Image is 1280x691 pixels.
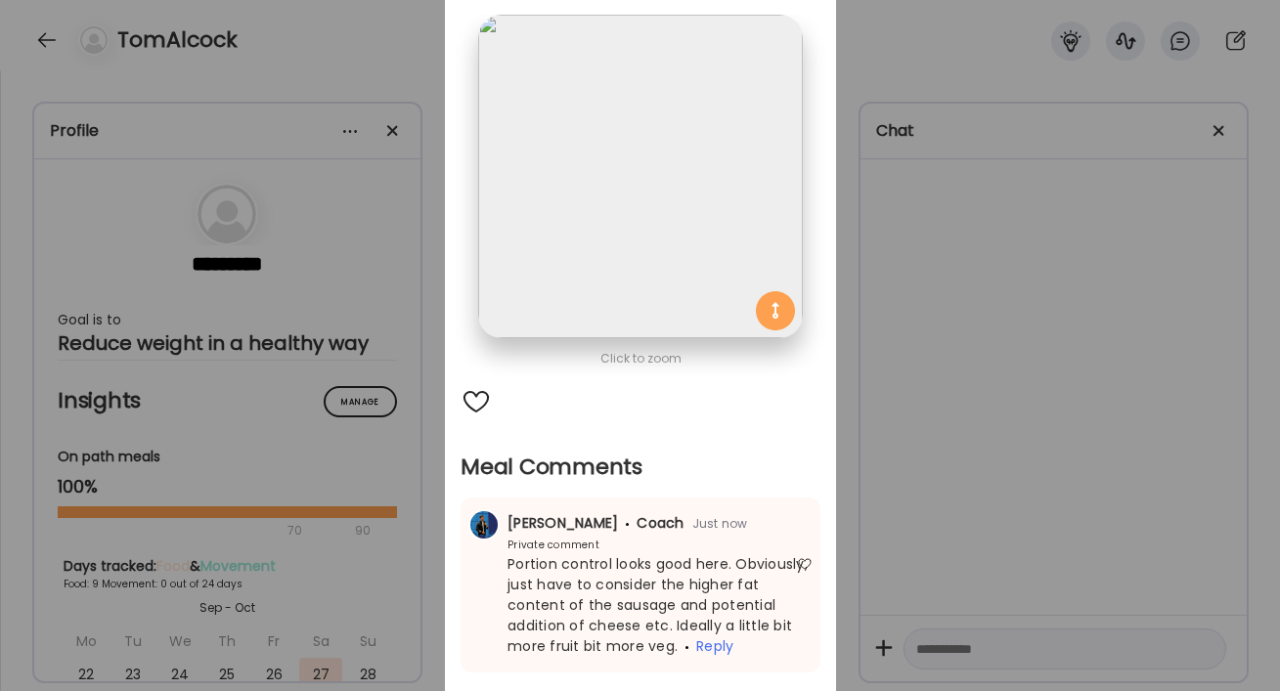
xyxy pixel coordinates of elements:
img: avatars%2F6Yw5v5L7a9csYHzmhnQAVqsnFhf1 [470,511,498,539]
h2: Meal Comments [461,453,820,482]
img: images%2F4q0gtjBHgabz9Cz4GMDkGufGSkS2%2FeygzyrzoqVKv28841ArV%2FiVu7cevg6JDBHn2RLnpl_1080 [478,15,802,338]
div: Private comment [468,538,599,552]
span: [PERSON_NAME] Coach [508,513,684,533]
span: Reply [696,636,733,656]
span: Portion control looks good here. Obviously, just have to consider the higher fat content of the s... [508,554,808,656]
span: Just now [684,515,747,532]
div: Click to zoom [461,347,820,370]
